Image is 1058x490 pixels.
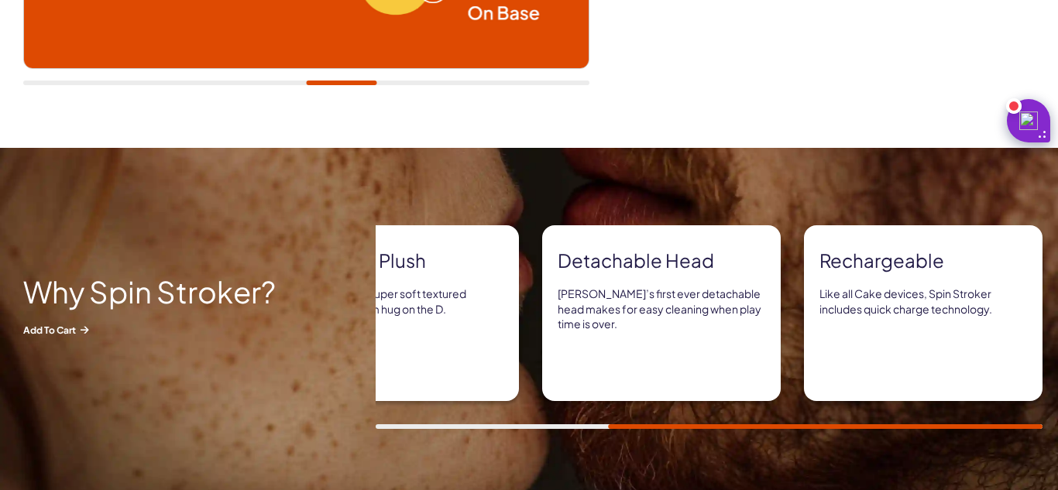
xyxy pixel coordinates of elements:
[819,286,1027,317] p: Like all Cake devices, Spin Stroker includes quick charge technology.
[819,248,1027,274] strong: Rechargeable
[558,248,765,274] strong: Detachable head
[23,323,302,336] span: Add to Cart
[296,248,503,274] strong: Perfectly plush
[558,286,765,332] p: [PERSON_NAME]’s first ever detachable head makes for easy cleaning when play time is over.
[23,275,302,307] h2: Why Spin Stroker?
[296,286,503,317] p: Spin Strokers’ super soft textured interior is a warm hug on the D.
